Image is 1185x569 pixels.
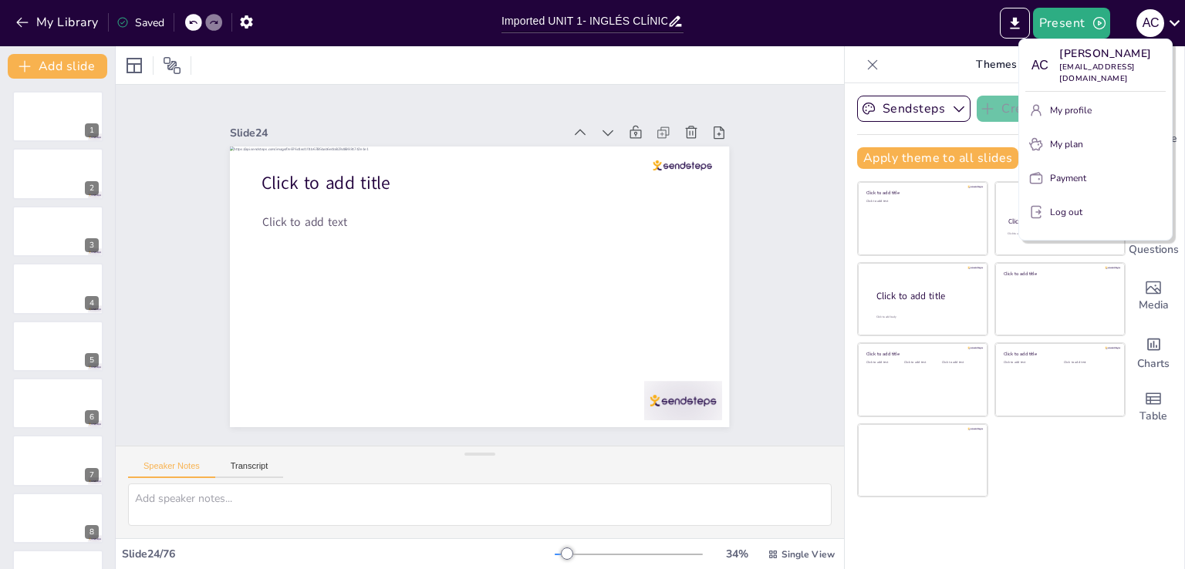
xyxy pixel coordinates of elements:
p: [PERSON_NAME] [1059,45,1166,62]
button: Payment [1025,166,1166,190]
p: My profile [1050,103,1092,117]
p: [EMAIL_ADDRESS][DOMAIN_NAME] [1059,62,1166,85]
button: My profile [1025,98,1166,123]
button: Log out [1025,200,1166,224]
p: My plan [1050,137,1083,151]
div: A C [1025,52,1053,79]
p: Log out [1050,205,1082,219]
button: My plan [1025,132,1166,157]
p: Payment [1050,171,1086,185]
